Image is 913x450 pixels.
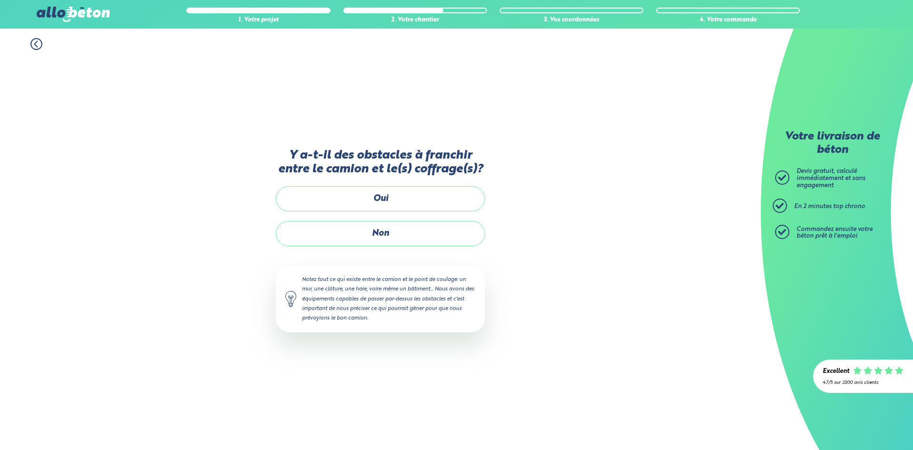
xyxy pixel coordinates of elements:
[186,17,330,24] div: 1. Votre projet
[37,7,110,22] img: allobéton
[656,17,800,24] div: 4. Votre commande
[828,413,903,440] iframe: Help widget launcher
[823,368,849,375] div: Excellent
[823,380,903,385] div: 4.7/5 sur 2300 avis clients
[276,221,485,246] label: Non
[276,186,485,211] label: Oui
[343,17,487,24] div: 2. Votre chantier
[276,265,485,332] div: Notez tout ce qui existe entre le camion et le point de coulage: un mur, une clôture, une haie, v...
[796,168,865,188] span: Devis gratuit, calculé immédiatement et sans engagement
[777,130,887,157] p: Votre livraison de béton
[500,17,643,24] div: 3. Vos coordonnées
[276,149,485,177] label: Y a-t-il des obstacles à franchir entre le camion et le(s) coffrage(s)?
[794,203,865,210] span: En 2 minutes top chrono
[796,226,873,240] span: Commandez ensuite votre béton prêt à l'emploi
